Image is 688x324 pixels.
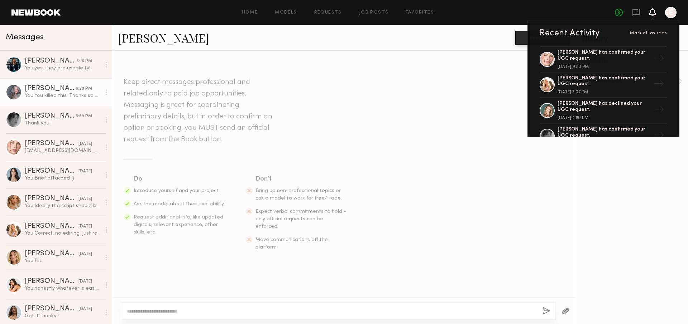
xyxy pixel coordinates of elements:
div: [PERSON_NAME] [25,195,78,202]
div: [EMAIL_ADDRESS][DOMAIN_NAME] [25,147,101,154]
a: [PERSON_NAME] has confirmed your UGC request.[DATE] 3:07 PM→ [540,73,667,98]
div: → [651,50,667,69]
a: Book model [515,34,570,40]
div: [DATE] [78,306,92,313]
a: Home [242,10,258,15]
div: Got it thanks ! [25,313,101,319]
a: [PERSON_NAME] has declined your UGC request.[DATE] 2:59 PM→ [540,98,667,124]
div: [DATE] [78,278,92,285]
div: [PERSON_NAME] [25,305,78,313]
a: [PERSON_NAME] has confirmed your UGC request.→ [540,124,667,149]
span: Move communications off the platform. [255,237,328,250]
div: [PERSON_NAME] has confirmed your UGC request. [558,50,651,62]
span: Request additional info, like updated digitals, relevant experience, other skills, etc. [134,215,223,235]
div: [PERSON_NAME] has confirmed your UGC request. [558,127,651,139]
div: You: File [25,257,101,264]
div: [DATE] [78,141,92,147]
a: Favorites [406,10,434,15]
div: [PERSON_NAME] [25,85,76,92]
a: [PERSON_NAME] has confirmed your UGC request.[DATE] 9:50 PM→ [540,46,667,73]
div: [PERSON_NAME] has confirmed your UGC request. [558,75,651,88]
div: [DATE] 9:50 PM [558,65,651,69]
div: You: honestly whatever is easiest for you! since we ask for raw clips, editing is not needed on y... [25,285,101,292]
div: You: Brief attached :) [25,175,101,182]
a: E [665,7,677,18]
div: [PERSON_NAME] [25,250,78,257]
div: [DATE] [78,196,92,202]
div: [PERSON_NAME] [25,113,76,120]
span: Expect verbal commitments to hold - only official requests can be enforced. [255,209,346,229]
div: → [651,127,667,146]
div: [PERSON_NAME] [25,278,78,285]
span: Ask the model about their availability. [134,202,225,206]
div: 5:59 PM [76,113,92,120]
div: You: You killed this! Thanks so much Kandeyce :) [25,92,101,99]
span: Mark all as seen [630,31,667,35]
div: → [651,101,667,120]
div: Thank you!! [25,120,101,127]
div: [DATE] 2:59 PM [558,116,651,120]
div: Recent Activity [540,29,600,38]
a: [PERSON_NAME] [118,30,209,45]
span: Introduce yourself and your project. [134,188,220,193]
div: [PERSON_NAME] [25,140,78,147]
div: → [651,75,667,94]
div: Do [134,174,225,184]
div: [DATE] 3:07 PM [558,90,651,94]
div: [DATE] [78,251,92,257]
div: [DATE] [78,168,92,175]
div: [PERSON_NAME] [25,58,76,65]
div: Don’t [255,174,347,184]
span: Messages [6,33,44,41]
div: 6:16 PM [76,58,92,65]
header: Keep direct messages professional and related only to paid job opportunities. Messaging is great ... [124,77,274,145]
div: You: Correct, no editing! Just raw files. The agreement should be in your inbox but I'll resend j... [25,230,101,237]
a: Models [275,10,297,15]
div: [PERSON_NAME] has declined your UGC request. [558,101,651,113]
div: 6:20 PM [76,85,92,92]
div: [DATE] [78,223,92,230]
a: Job Posts [359,10,389,15]
span: Bring up non-professional topics or ask a model to work for free/trade. [255,188,342,201]
div: You: yes, they are usable ty! [25,65,101,72]
button: Book model [515,31,570,45]
div: [PERSON_NAME] [25,223,78,230]
div: You: Ideally the script should be read on camera! [25,202,101,209]
a: Requests [314,10,342,15]
div: [PERSON_NAME] [25,168,78,175]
